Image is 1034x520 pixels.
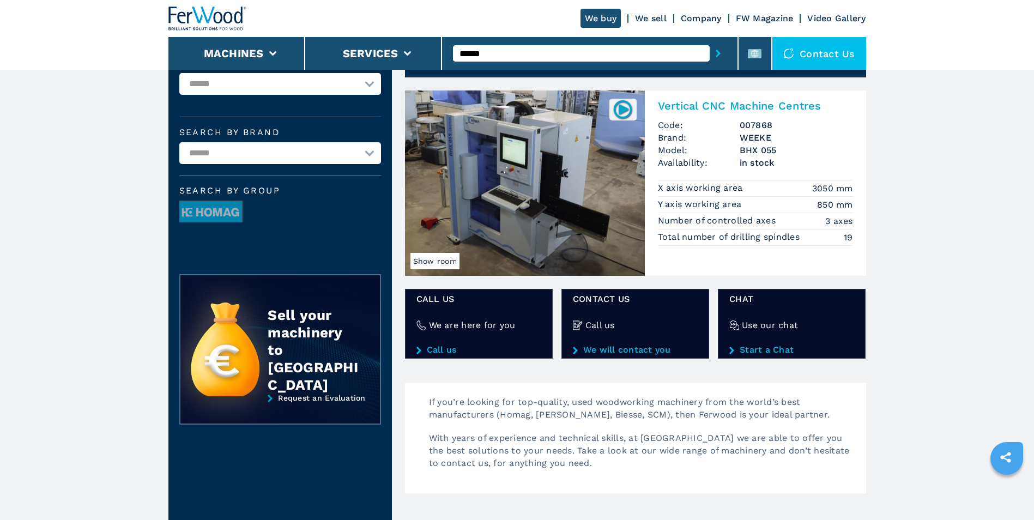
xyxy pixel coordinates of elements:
[585,319,615,331] h4: Call us
[405,90,645,276] img: Vertical CNC Machine Centres WEEKE BHX 055
[612,99,633,120] img: 007868
[658,198,745,210] p: Y axis working area
[179,394,381,433] a: Request an Evaluation
[410,253,459,269] span: Show room
[783,48,794,59] img: Contact us
[204,47,264,60] button: Machines
[740,144,853,156] h3: BHX 055
[416,345,541,355] a: Call us
[429,319,516,331] h4: We are here for you
[179,128,381,137] label: Search by brand
[844,231,853,244] em: 19
[729,345,854,355] a: Start a Chat
[740,131,853,144] h3: WEEKE
[817,198,853,211] em: 850 mm
[742,319,798,331] h4: Use our chat
[416,321,426,330] img: We are here for you
[740,119,853,131] h3: 007868
[736,13,794,23] a: FW Magazine
[658,131,740,144] span: Brand:
[658,231,803,243] p: Total number of drilling spindles
[992,444,1019,471] a: sharethis
[635,13,667,23] a: We sell
[168,7,247,31] img: Ferwood
[573,321,583,330] img: Call us
[180,201,242,223] img: image
[729,293,854,305] span: Chat
[710,41,727,66] button: submit-button
[740,156,853,169] span: in stock
[658,215,779,227] p: Number of controlled axes
[658,144,740,156] span: Model:
[416,293,541,305] span: Call us
[658,99,853,112] h2: Vertical CNC Machine Centres
[573,345,698,355] a: We will contact you
[268,306,358,394] div: Sell your machinery to [GEOGRAPHIC_DATA]
[418,432,866,480] p: With years of experience and technical skills, at [GEOGRAPHIC_DATA] we are able to offer you the ...
[573,293,698,305] span: CONTACT US
[681,13,722,23] a: Company
[581,9,621,28] a: We buy
[343,47,398,60] button: Services
[812,182,853,195] em: 3050 mm
[807,13,866,23] a: Video Gallery
[658,156,740,169] span: Availability:
[825,215,853,227] em: 3 axes
[658,119,740,131] span: Code:
[179,186,381,195] span: Search by group
[658,182,746,194] p: X axis working area
[772,37,866,70] div: Contact us
[988,471,1026,512] iframe: Chat
[405,90,866,276] a: Vertical CNC Machine Centres WEEKE BHX 055Show room007868Vertical CNC Machine CentresCode:007868B...
[418,396,866,432] p: If you’re looking for top-quality, used woodworking machinery from the world’s best manufacturers...
[729,321,739,330] img: Use our chat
